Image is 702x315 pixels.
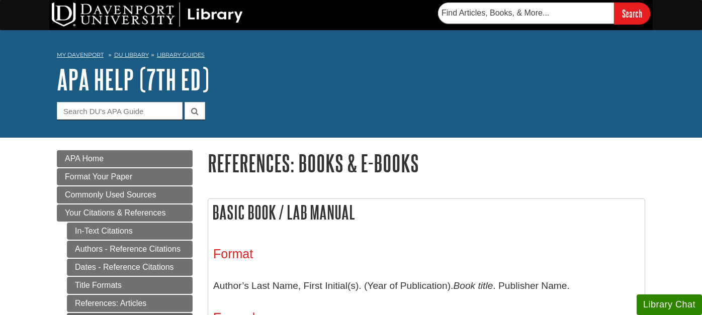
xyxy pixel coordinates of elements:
[57,102,183,120] input: Search DU's APA Guide
[57,64,209,95] a: APA Help (7th Ed)
[65,190,156,199] span: Commonly Used Sources
[208,150,645,176] h1: References: Books & E-books
[65,172,132,181] span: Format Your Paper
[208,199,645,226] h2: Basic Book / Lab Manual
[67,259,193,276] a: Dates - Reference Citations
[57,168,193,185] a: Format Your Paper
[157,51,205,58] a: Library Guides
[57,186,193,203] a: Commonly Used Sources
[614,3,650,24] input: Search
[57,51,104,59] a: My Davenport
[213,271,640,300] p: Author’s Last Name, First Initial(s). (Year of Publication). . Publisher Name.
[57,204,193,222] a: Your Citations & References
[67,241,193,258] a: Authors - Reference Citations
[438,3,650,24] form: Searches DU Library's articles, books, and more
[57,150,193,167] a: APA Home
[65,208,165,217] span: Your Citations & References
[438,3,614,24] input: Find Articles, Books, & More...
[213,247,640,261] h3: Format
[57,48,645,64] nav: breadcrumb
[52,3,243,27] img: DU Library
[114,51,149,58] a: DU Library
[67,295,193,312] a: References: Articles
[453,280,493,291] i: Book title
[67,277,193,294] a: Title Formats
[65,154,104,163] span: APA Home
[637,294,702,315] button: Library Chat
[67,223,193,240] a: In-Text Citations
